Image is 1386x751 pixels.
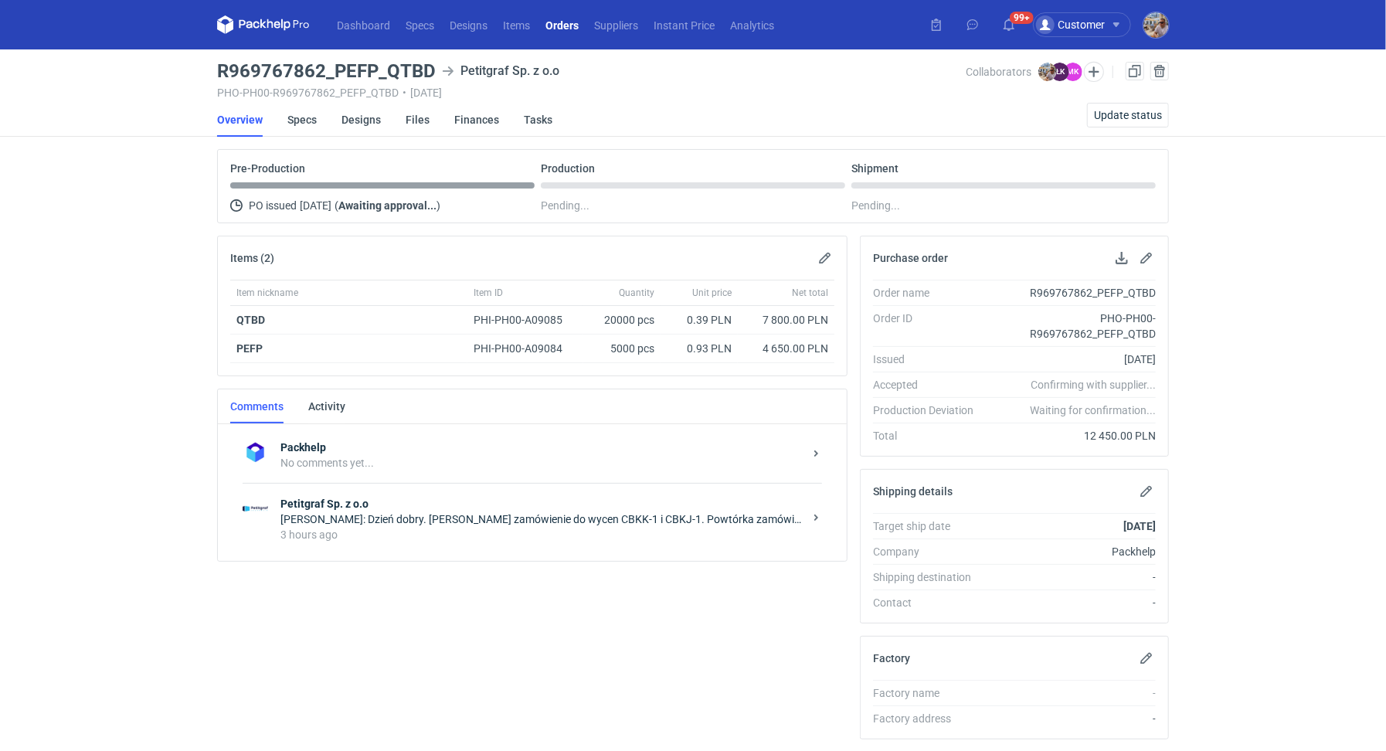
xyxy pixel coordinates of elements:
[217,15,310,34] svg: Packhelp Pro
[986,285,1156,301] div: R969767862_PEFP_QTBD
[495,15,538,34] a: Items
[986,569,1156,585] div: -
[873,252,948,264] h2: Purchase order
[744,341,828,356] div: 4 650.00 PLN
[236,287,298,299] span: Item nickname
[406,103,430,137] a: Files
[583,335,661,363] div: 5000 pcs
[280,440,803,455] strong: Packhelp
[873,518,986,534] div: Target ship date
[1137,249,1156,267] button: Edit purchase order
[1036,15,1105,34] div: Customer
[873,403,986,418] div: Production Deviation
[287,103,317,137] a: Specs
[217,87,966,99] div: PHO-PH00-R969767862_PEFP_QTBD [DATE]
[335,199,338,212] span: (
[329,15,398,34] a: Dashboard
[243,440,268,465] img: Packhelp
[474,341,577,356] div: PHI-PH00-A09084
[280,527,803,542] div: 3 hours ago
[230,252,274,264] h2: Items (2)
[986,711,1156,726] div: -
[403,87,406,99] span: •
[619,287,654,299] span: Quantity
[474,287,503,299] span: Item ID
[442,62,559,80] div: Petitgraf Sp. z o.o
[217,103,263,137] a: Overview
[986,544,1156,559] div: Packhelp
[1030,403,1156,418] em: Waiting for confirmation...
[1038,63,1057,81] img: Michał Palasek
[1084,62,1104,82] button: Edit collaborators
[667,312,732,328] div: 0.39 PLN
[1087,103,1169,127] button: Update status
[873,485,953,498] h2: Shipping details
[1126,62,1144,80] a: Duplicate
[454,103,499,137] a: Finances
[1094,110,1162,121] span: Update status
[966,66,1032,78] span: Collaborators
[873,711,986,726] div: Factory address
[230,162,305,175] p: Pre-Production
[398,15,442,34] a: Specs
[541,162,595,175] p: Production
[873,569,986,585] div: Shipping destination
[744,312,828,328] div: 7 800.00 PLN
[722,15,782,34] a: Analytics
[217,62,436,80] h3: R969767862_PEFP_QTBD
[986,685,1156,701] div: -
[236,342,263,355] a: PEFP
[986,311,1156,342] div: PHO-PH00-R969767862_PEFP_QTBD
[873,311,986,342] div: Order ID
[1051,63,1069,81] figcaption: ŁK
[1113,249,1131,267] button: Download PO
[997,12,1021,37] button: 99+
[230,196,535,215] div: PO issued
[236,314,265,326] a: QTBD
[538,15,586,34] a: Orders
[524,103,552,137] a: Tasks
[586,15,646,34] a: Suppliers
[986,595,1156,610] div: -
[1031,379,1156,391] em: Confirming with supplier...
[437,199,440,212] span: )
[1137,482,1156,501] button: Edit shipping details
[308,389,345,423] a: Activity
[442,15,495,34] a: Designs
[873,652,910,664] h2: Factory
[873,352,986,367] div: Issued
[873,544,986,559] div: Company
[541,196,589,215] span: Pending...
[873,595,986,610] div: Contact
[280,455,803,471] div: No comments yet...
[851,196,1156,215] div: Pending...
[873,285,986,301] div: Order name
[300,196,331,215] span: [DATE]
[1143,12,1169,38] img: Michał Palasek
[280,496,803,511] strong: Petitgraf Sp. z o.o
[692,287,732,299] span: Unit price
[816,249,834,267] button: Edit items
[1137,649,1156,668] button: Edit factory details
[646,15,722,34] a: Instant Price
[986,352,1156,367] div: [DATE]
[243,496,268,522] img: Petitgraf Sp. z o.o
[1064,63,1082,81] figcaption: MK
[986,428,1156,443] div: 12 450.00 PLN
[851,162,899,175] p: Shipment
[341,103,381,137] a: Designs
[873,428,986,443] div: Total
[873,377,986,392] div: Accepted
[280,511,803,527] div: [PERSON_NAME]: Dzień dobry. [PERSON_NAME] zamówienie do wycen CBKK-1 i CBKJ-1. Powtórka zamówień ...
[1123,520,1156,532] strong: [DATE]
[230,389,284,423] a: Comments
[667,341,732,356] div: 0.93 PLN
[1033,12,1143,37] button: Customer
[583,306,661,335] div: 20000 pcs
[1150,62,1169,80] button: Cancel order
